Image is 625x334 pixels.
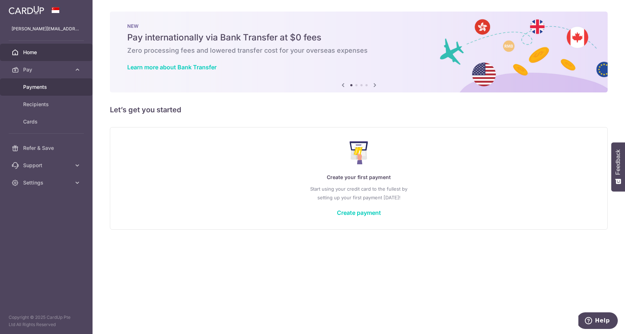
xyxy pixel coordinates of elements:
p: [PERSON_NAME][EMAIL_ADDRESS][DOMAIN_NAME] [12,25,81,32]
span: Refer & Save [23,144,71,152]
span: Pay [23,66,71,73]
p: Start using your credit card to the fullest by setting up your first payment [DATE]! [125,185,593,202]
h6: Zero processing fees and lowered transfer cost for your overseas expenses [127,46,590,55]
span: Cards [23,118,71,125]
span: Settings [23,179,71,186]
h5: Pay internationally via Bank Transfer at $0 fees [127,32,590,43]
img: CardUp [9,6,44,14]
h5: Let’s get you started [110,104,608,116]
button: Feedback - Show survey [611,142,625,191]
img: Make Payment [350,141,368,164]
span: Support [23,162,71,169]
span: Recipients [23,101,71,108]
a: Learn more about Bank Transfer [127,64,217,71]
span: Home [23,49,71,56]
p: Create your first payment [125,173,593,182]
span: Feedback [615,149,621,175]
p: NEW [127,23,590,29]
a: Create payment [337,209,381,216]
img: Bank transfer banner [110,12,608,92]
span: Payments [23,83,71,91]
iframe: Opens a widget where you can find more information [578,312,618,330]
